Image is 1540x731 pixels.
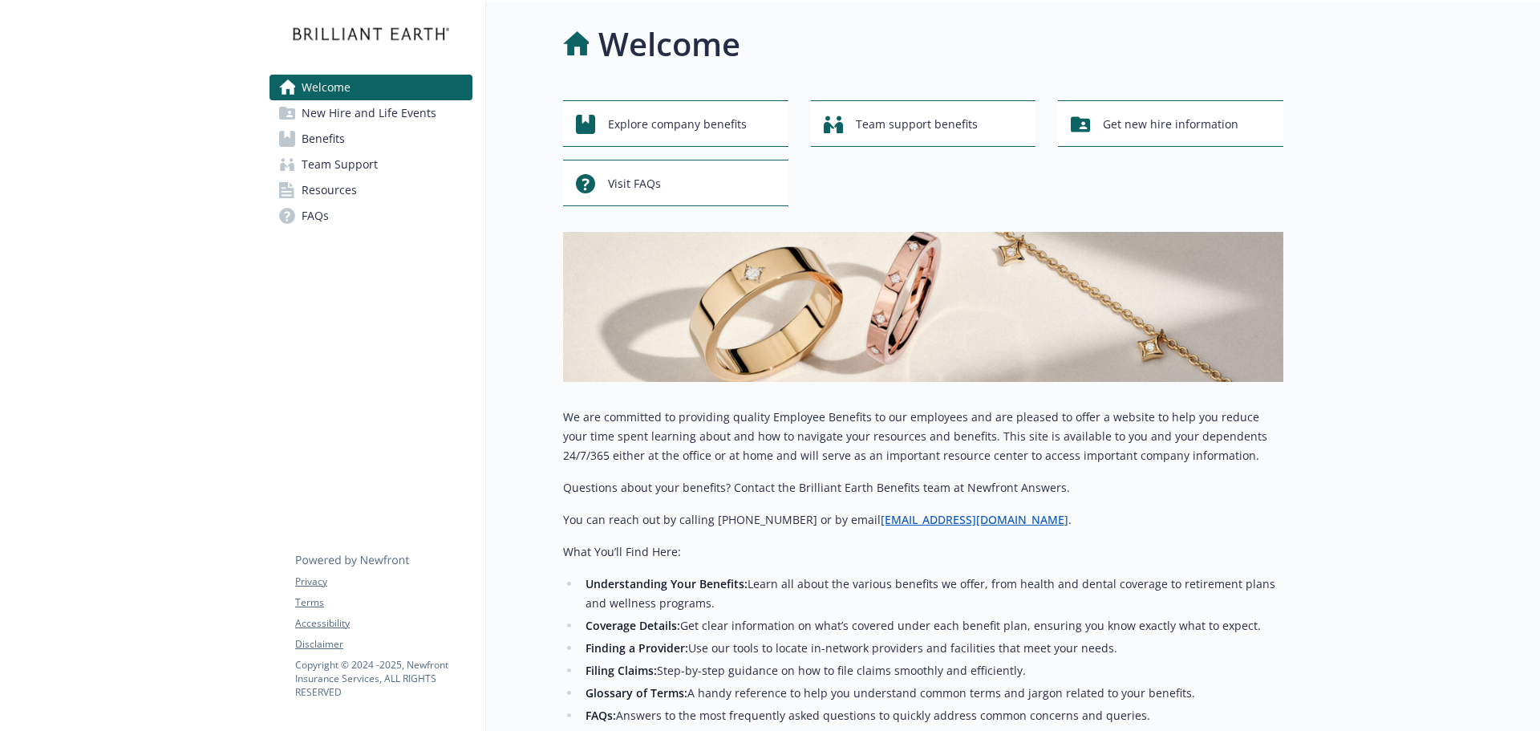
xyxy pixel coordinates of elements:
a: Accessibility [295,616,472,631]
strong: Filing Claims: [586,663,657,678]
strong: FAQs: [586,708,616,723]
a: Welcome [269,75,472,100]
a: New Hire and Life Events [269,100,472,126]
span: New Hire and Life Events [302,100,436,126]
a: [EMAIL_ADDRESS][DOMAIN_NAME] [881,512,1068,527]
p: We are committed to providing quality Employee Benefits to our employees and are pleased to offer... [563,408,1283,465]
strong: Understanding Your Benefits: [586,576,748,591]
p: What You’ll Find Here: [563,542,1283,562]
strong: Coverage Details: [586,618,680,633]
span: Welcome [302,75,351,100]
button: Team support benefits [811,100,1036,147]
span: FAQs [302,203,329,229]
a: Benefits [269,126,472,152]
span: Team Support [302,152,378,177]
span: Team support benefits [856,109,978,140]
a: Privacy [295,575,472,589]
a: Resources [269,177,472,203]
strong: Glossary of Terms: [586,685,687,701]
span: Benefits [302,126,345,152]
a: Disclaimer [295,637,472,652]
p: Copyright © 2024 - 2025 , Newfront Insurance Services, ALL RIGHTS RESERVED [295,658,472,699]
a: Team Support [269,152,472,177]
a: FAQs [269,203,472,229]
span: Visit FAQs [608,169,661,199]
li: Learn all about the various benefits we offer, from health and dental coverage to retirement plan... [581,575,1283,613]
button: Explore company benefits [563,100,788,147]
span: Explore company benefits [608,109,747,140]
strong: Finding a Provider: [586,640,688,656]
a: Terms [295,595,472,610]
span: Get new hire information [1103,109,1238,140]
li: A handy reference to help you understand common terms and jargon related to your benefits. [581,684,1283,703]
li: Use our tools to locate in-network providers and facilities that meet your needs. [581,639,1283,658]
button: Visit FAQs [563,160,788,206]
p: You can reach out by calling [PHONE_NUMBER] or by email . [563,510,1283,530]
li: Answers to the most frequently asked questions to quickly address common concerns and queries. [581,706,1283,725]
p: Questions about your benefits? Contact the Brilliant Earth Benefits team at Newfront Answers. [563,478,1283,497]
span: Resources [302,177,357,203]
img: overview page banner [563,232,1283,382]
h1: Welcome [598,20,740,68]
button: Get new hire information [1058,100,1283,147]
li: Step-by-step guidance on how to file claims smoothly and efficiently. [581,661,1283,680]
li: Get clear information on what’s covered under each benefit plan, ensuring you know exactly what t... [581,616,1283,636]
